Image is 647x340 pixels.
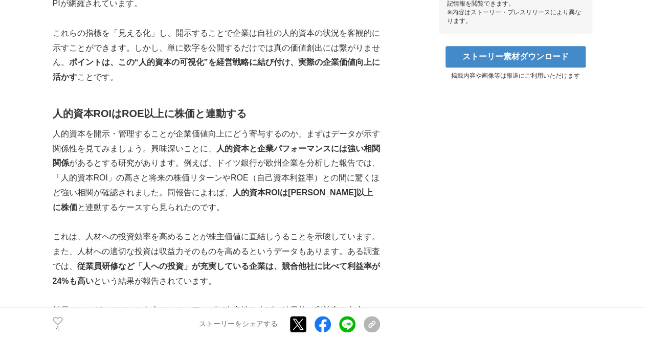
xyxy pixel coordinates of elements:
p: 掲載内容や画像等は報道にご利用いただけます [439,72,592,80]
p: これは、人材への投資効率を高めることが株主価値に直結しうることを示唆しています。 [53,230,380,244]
p: 4 [53,326,63,331]
a: ストーリー素材ダウンロード [445,46,586,67]
p: 人的資本を開示・管理することが企業価値向上にどう寄与するのか、まずはデータが示す関係性を見てみましょう。興味深いことに、 があるとする研究があります。例えば、ドイツ銀行が欧州企業を分析した報告で... [53,127,380,215]
strong: 人的資本ROIは[PERSON_NAME]以上に株価 [53,188,373,212]
strong: 人的資本ROIはROE以上に株価と連動する [53,108,247,119]
strong: 人的資本と企業パフォーマンスには強い相関関係 [53,144,380,168]
strong: ポイントは、この“人的資本の可視化”を経営戦略に結び付け、実際の企業価値向上に活かす [53,58,380,81]
strong: 従業員研修など「人への投資」が充実している企業は、競合他社に比べて利益率が24%も高い [53,262,380,285]
p: これらの指標を「見える化」し、開示することで企業は自社の人的資本の状況を客観的に示すことができます。しかし、単に数字を公開するだけでは真の価値創出には繋がりません。 ことです。 [53,26,380,85]
p: また、人材への適切な投資は収益力そのものを高めるというデータもあります。ある調査では、 という結果が報告されています​。 [53,244,380,288]
p: ストーリーをシェアする [199,320,278,329]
